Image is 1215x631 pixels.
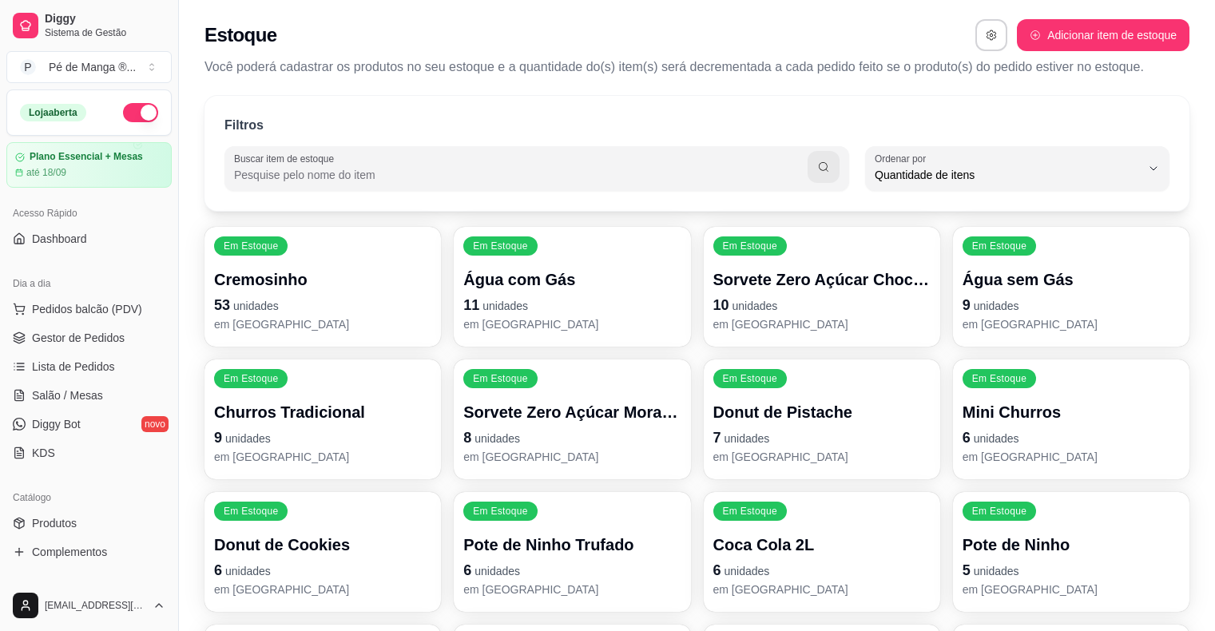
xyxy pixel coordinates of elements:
span: unidades [225,565,271,577]
p: 6 [963,427,1180,449]
p: em [GEOGRAPHIC_DATA] [713,449,931,465]
p: em [GEOGRAPHIC_DATA] [214,316,431,332]
span: unidades [725,432,770,445]
p: 53 [214,294,431,316]
p: Em Estoque [473,372,527,385]
p: em [GEOGRAPHIC_DATA] [463,449,681,465]
a: Plano Essencial + Mesasaté 18/09 [6,142,172,188]
a: Salão / Mesas [6,383,172,408]
button: Em EstoqueCoca Cola 2L6unidadesem [GEOGRAPHIC_DATA] [704,492,940,612]
p: 6 [463,559,681,581]
span: Lista de Pedidos [32,359,115,375]
div: Loja aberta [20,104,86,121]
span: Quantidade de itens [875,167,1141,183]
input: Buscar item de estoque [234,167,808,183]
button: Pedidos balcão (PDV) [6,296,172,322]
p: Filtros [224,116,264,135]
p: 6 [214,559,431,581]
p: 11 [463,294,681,316]
button: Em EstoqueÁgua com Gás11unidadesem [GEOGRAPHIC_DATA] [454,227,690,347]
p: Água sem Gás [963,268,1180,291]
p: Em Estoque [723,505,777,518]
button: Em EstoqueChurros Tradicional9unidadesem [GEOGRAPHIC_DATA] [204,359,441,479]
span: unidades [233,300,279,312]
p: Sorvete Zero Açúcar Chocolate [713,268,931,291]
p: Em Estoque [224,240,278,252]
span: unidades [974,300,1019,312]
p: em [GEOGRAPHIC_DATA] [713,581,931,597]
article: Plano Essencial + Mesas [30,151,143,163]
p: 5 [963,559,1180,581]
p: em [GEOGRAPHIC_DATA] [214,581,431,597]
span: Dashboard [32,231,87,247]
button: Em EstoqueÁgua sem Gás9unidadesem [GEOGRAPHIC_DATA] [953,227,1189,347]
article: até 18/09 [26,166,66,179]
p: em [GEOGRAPHIC_DATA] [963,581,1180,597]
div: Catálogo [6,485,172,510]
p: 8 [463,427,681,449]
button: Ordenar porQuantidade de itens [865,146,1169,191]
p: em [GEOGRAPHIC_DATA] [463,316,681,332]
p: Em Estoque [723,372,777,385]
p: Mini Churros [963,401,1180,423]
button: Em EstoqueSorvete Zero Açúcar Chocolate10unidadesem [GEOGRAPHIC_DATA] [704,227,940,347]
a: Dashboard [6,226,172,252]
p: Donut de Cookies [214,534,431,556]
label: Buscar item de estoque [234,152,339,165]
button: Em EstoquePote de Ninho5unidadesem [GEOGRAPHIC_DATA] [953,492,1189,612]
button: Adicionar item de estoque [1017,19,1189,51]
a: Diggy Botnovo [6,411,172,437]
span: unidades [974,432,1019,445]
span: Sistema de Gestão [45,26,165,39]
p: Em Estoque [224,372,278,385]
button: Em EstoqueDonut de Cookies6unidadesem [GEOGRAPHIC_DATA] [204,492,441,612]
button: Select a team [6,51,172,83]
p: Em Estoque [473,505,527,518]
span: Diggy [45,12,165,26]
p: Donut de Pistache [713,401,931,423]
a: Produtos [6,510,172,536]
p: em [GEOGRAPHIC_DATA] [963,316,1180,332]
span: unidades [474,565,520,577]
p: 7 [713,427,931,449]
span: [EMAIL_ADDRESS][DOMAIN_NAME] [45,599,146,612]
p: em [GEOGRAPHIC_DATA] [214,449,431,465]
p: Em Estoque [224,505,278,518]
span: Produtos [32,515,77,531]
a: KDS [6,440,172,466]
div: Acesso Rápido [6,200,172,226]
p: em [GEOGRAPHIC_DATA] [963,449,1180,465]
button: Em EstoquePote de Ninho Trufado6unidadesem [GEOGRAPHIC_DATA] [454,492,690,612]
p: 9 [214,427,431,449]
a: Gestor de Pedidos [6,325,172,351]
span: Salão / Mesas [32,387,103,403]
a: DiggySistema de Gestão [6,6,172,45]
button: Em EstoqueCremosinho53unidadesem [GEOGRAPHIC_DATA] [204,227,441,347]
p: Pote de Ninho [963,534,1180,556]
h2: Estoque [204,22,276,48]
p: Pote de Ninho Trufado [463,534,681,556]
p: em [GEOGRAPHIC_DATA] [713,316,931,332]
span: KDS [32,445,55,461]
button: Em EstoqueDonut de Pistache7unidadesem [GEOGRAPHIC_DATA] [704,359,940,479]
p: Água com Gás [463,268,681,291]
div: Pé de Manga ® ... [49,59,136,75]
p: Cremosinho [214,268,431,291]
span: Diggy Bot [32,416,81,432]
span: unidades [482,300,528,312]
div: Dia a dia [6,271,172,296]
span: P [20,59,36,75]
button: Alterar Status [123,103,158,122]
a: Lista de Pedidos [6,354,172,379]
p: 10 [713,294,931,316]
span: unidades [474,432,520,445]
p: Churros Tradicional [214,401,431,423]
p: Em Estoque [723,240,777,252]
button: Em EstoqueSorvete Zero Açúcar Morango8unidadesem [GEOGRAPHIC_DATA] [454,359,690,479]
p: 6 [713,559,931,581]
label: Ordenar por [875,152,931,165]
span: unidades [225,432,271,445]
span: unidades [733,300,778,312]
button: [EMAIL_ADDRESS][DOMAIN_NAME] [6,586,172,625]
span: Gestor de Pedidos [32,330,125,346]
